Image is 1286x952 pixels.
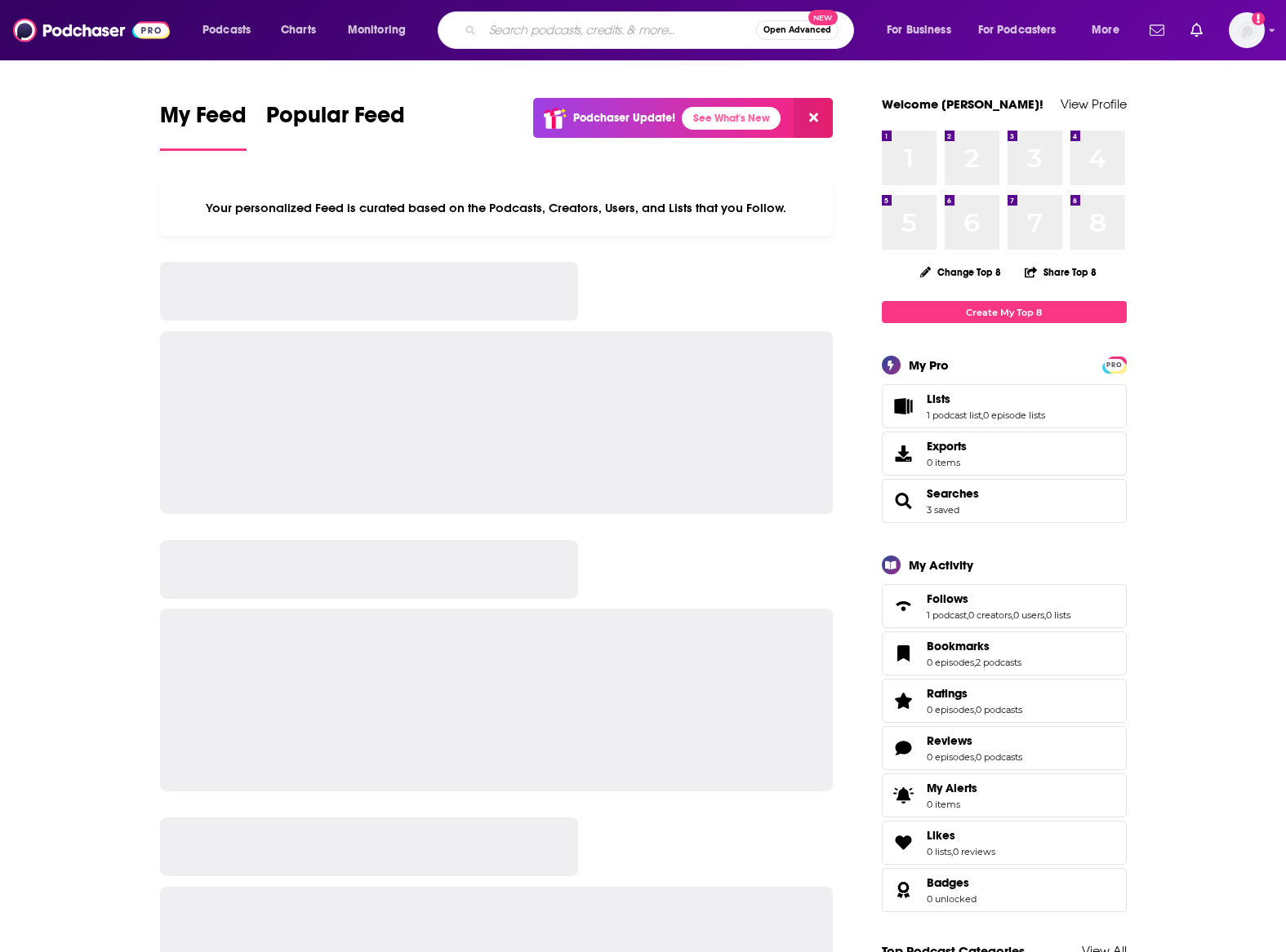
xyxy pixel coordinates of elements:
[763,26,831,34] span: Open Advanced
[1252,12,1265,25] svg: Add a profile image
[453,11,870,49] div: Search podcasts, credits, & more...
[882,584,1127,628] span: Follows
[927,609,967,621] a: 1 podcast
[882,631,1127,675] span: Bookmarks
[882,432,1127,476] a: Exports
[281,19,316,42] span: Charts
[981,410,983,421] span: ,
[13,15,170,46] img: Podchaser - Follow, Share and Rate Podcasts
[160,180,834,236] div: Your personalized Feed is curated based on the Podcasts, Creators, Users, and Lists that you Follow.
[978,19,1057,42] span: For Podcasters
[1013,609,1044,621] a: 0 users
[1105,358,1124,370] a: PRO
[1229,12,1265,48] img: User Profile
[927,439,967,454] span: Exports
[682,107,781,130] a: See What's New
[976,704,1022,715] a: 0 podcasts
[1143,16,1171,44] a: Show notifications dropdown
[927,893,977,905] a: 0 unlocked
[1184,16,1209,44] a: Show notifications dropdown
[1080,17,1140,43] button: open menu
[976,657,1021,668] a: 2 podcasts
[882,679,1127,723] span: Ratings
[1229,12,1265,48] span: Logged in as anna.andree
[927,457,967,468] span: 0 items
[927,591,1070,606] a: Follows
[909,357,949,373] div: My Pro
[927,686,968,701] span: Ratings
[927,591,968,606] span: Follows
[888,784,920,807] span: My Alerts
[882,384,1127,428] span: Lists
[968,17,1080,43] button: open menu
[882,301,1127,323] a: Create My Top 8
[573,111,675,125] p: Podchaser Update!
[882,479,1127,523] span: Searches
[756,20,839,40] button: Open AdvancedNew
[160,101,247,151] a: My Feed
[927,828,955,843] span: Likes
[974,657,976,668] span: ,
[974,704,976,715] span: ,
[266,101,405,151] a: Popular Feed
[1229,12,1265,48] button: Show profile menu
[927,846,951,857] a: 0 lists
[483,17,756,43] input: Search podcasts, credits, & more...
[1012,609,1013,621] span: ,
[927,392,950,406] span: Lists
[888,737,920,759] a: Reviews
[882,96,1043,112] a: Welcome [PERSON_NAME]!
[882,726,1127,770] span: Reviews
[927,733,972,748] span: Reviews
[927,657,974,668] a: 0 episodes
[927,875,969,890] span: Badges
[927,781,977,795] span: My Alerts
[888,595,920,618] a: Follows
[927,875,977,890] a: Badges
[191,17,272,43] button: open menu
[1044,609,1046,621] span: ,
[909,557,973,573] div: My Activity
[1046,609,1070,621] a: 0 lists
[927,799,977,810] span: 0 items
[927,639,990,653] span: Bookmarks
[888,689,920,712] a: Ratings
[927,392,1045,406] a: Lists
[887,19,951,42] span: For Business
[967,609,968,621] span: ,
[888,442,920,465] span: Exports
[910,262,1012,282] button: Change Top 8
[927,639,1021,653] a: Bookmarks
[927,733,1022,748] a: Reviews
[927,486,979,501] a: Searches
[1092,19,1119,42] span: More
[348,19,406,42] span: Monitoring
[266,101,405,139] span: Popular Feed
[888,879,920,901] a: Badges
[202,19,251,42] span: Podcasts
[888,489,920,512] a: Searches
[976,751,1022,763] a: 0 podcasts
[1105,359,1124,371] span: PRO
[974,751,976,763] span: ,
[160,101,247,139] span: My Feed
[968,609,1012,621] a: 0 creators
[882,868,1127,912] span: Badges
[927,828,995,843] a: Likes
[927,751,974,763] a: 0 episodes
[927,686,1022,701] a: Ratings
[927,504,959,516] a: 3 saved
[888,642,920,665] a: Bookmarks
[808,10,838,25] span: New
[1024,256,1097,288] button: Share Top 8
[888,395,920,418] a: Lists
[888,831,920,854] a: Likes
[983,410,1045,421] a: 0 episode lists
[336,17,427,43] button: open menu
[927,704,974,715] a: 0 episodes
[1061,96,1127,112] a: View Profile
